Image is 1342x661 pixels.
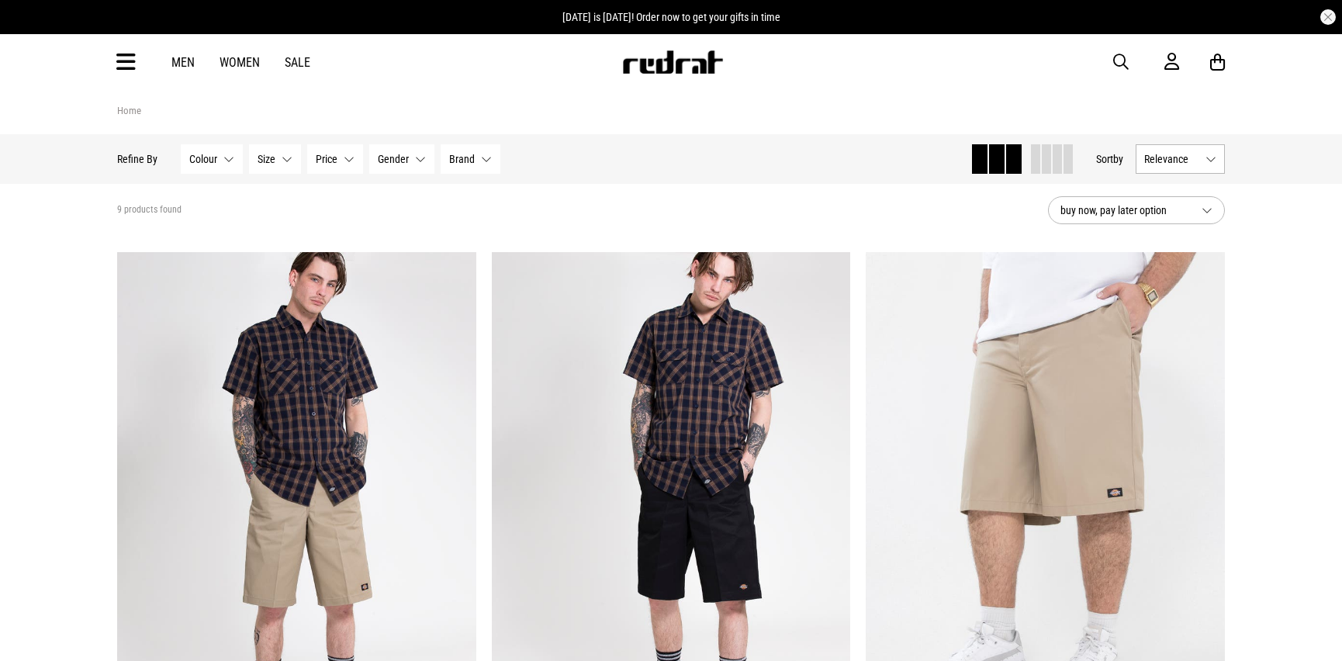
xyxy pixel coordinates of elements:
[378,153,409,165] span: Gender
[369,144,434,174] button: Gender
[189,153,217,165] span: Colour
[258,153,275,165] span: Size
[1048,196,1225,224] button: buy now, pay later option
[285,55,310,70] a: Sale
[1060,201,1189,220] span: buy now, pay later option
[181,144,243,174] button: Colour
[449,153,475,165] span: Brand
[171,55,195,70] a: Men
[316,153,337,165] span: Price
[1144,153,1199,165] span: Relevance
[220,55,260,70] a: Women
[621,50,724,74] img: Redrat logo
[1136,144,1225,174] button: Relevance
[249,144,301,174] button: Size
[441,144,500,174] button: Brand
[117,105,141,116] a: Home
[117,204,182,216] span: 9 products found
[117,153,157,165] p: Refine By
[1096,150,1123,168] button: Sortby
[562,11,780,23] span: [DATE] is [DATE]! Order now to get your gifts in time
[1113,153,1123,165] span: by
[307,144,363,174] button: Price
